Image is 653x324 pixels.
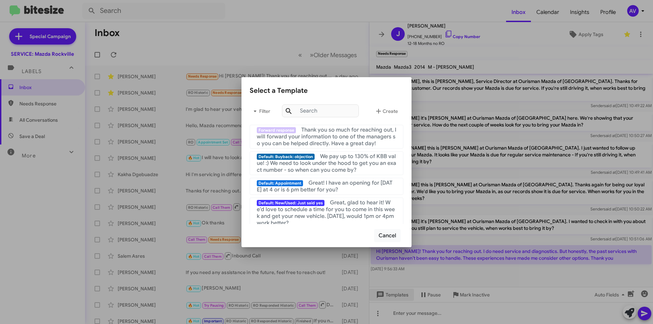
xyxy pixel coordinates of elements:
[250,103,271,119] button: Filter
[374,229,401,242] button: Cancel
[250,105,271,117] span: Filter
[257,153,396,173] span: We pay up to 130% of KBB value! :) We need to look under the hood to get you an exact number - so...
[257,180,392,193] span: Great! I have an opening for [DATE] at 4 or is 6 pm better for you?
[257,154,315,160] span: Default: Buyback: objection
[369,103,403,119] button: Create
[257,126,396,147] span: Thank you so much for reaching out, I will forward your information to one of the managers so you...
[250,85,403,96] div: Select a Template
[374,105,398,117] span: Create
[257,200,324,206] span: Default: New/Used: Just said yes
[257,127,296,133] span: Forward response
[282,104,359,117] input: Search
[257,180,303,186] span: Default: Appointment
[257,199,395,226] span: Great, glad to hear it! We'd love to schedule a time for you to come in this week and get your ne...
